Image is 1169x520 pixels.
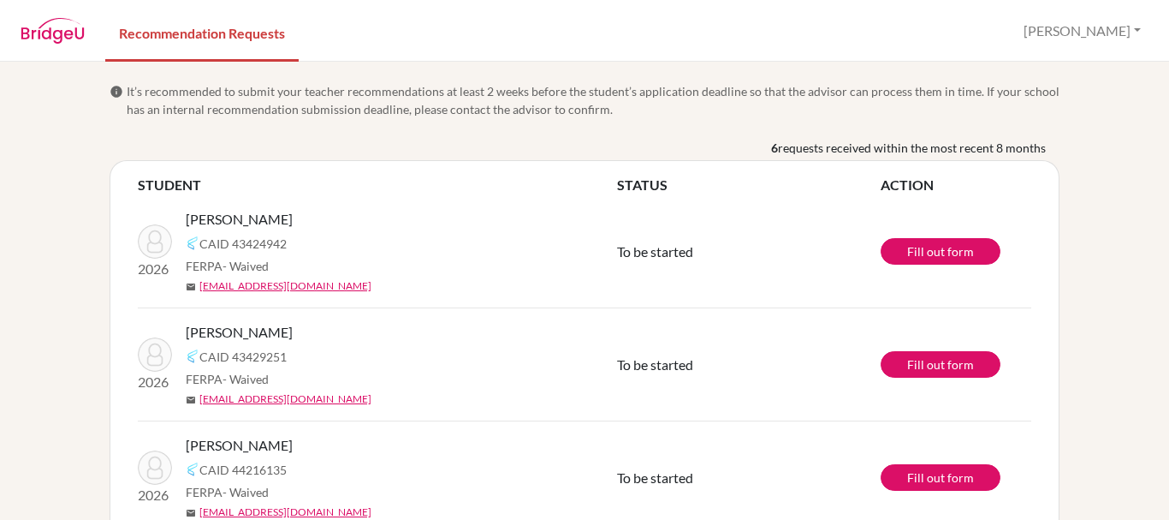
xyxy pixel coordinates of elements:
[186,236,199,250] img: Common App logo
[223,485,269,499] span: - Waived
[223,372,269,386] span: - Waived
[199,348,287,366] span: CAID 43429251
[21,18,85,44] img: BridgeU logo
[199,391,371,407] a: [EMAIL_ADDRESS][DOMAIN_NAME]
[186,282,196,292] span: mail
[881,175,1031,195] th: ACTION
[199,278,371,294] a: [EMAIL_ADDRESS][DOMAIN_NAME]
[186,483,269,501] span: FERPA
[186,257,269,275] span: FERPA
[617,175,881,195] th: STATUS
[881,351,1000,378] a: Fill out form
[127,82,1059,118] span: It’s recommended to submit your teacher recommendations at least 2 weeks before the student’s app...
[1016,15,1148,47] button: [PERSON_NAME]
[186,463,199,476] img: Common App logo
[617,243,693,260] span: To be started
[110,85,123,99] span: info
[881,238,1000,265] a: Fill out form
[138,175,617,195] th: STUDENT
[617,356,693,373] span: To be started
[881,464,1000,491] a: Fill out form
[186,350,199,363] img: Common App logo
[186,395,196,405] span: mail
[186,508,196,518] span: mail
[199,461,287,479] span: CAID 44216135
[186,209,293,230] span: [PERSON_NAME]
[199,505,371,520] a: [EMAIL_ADDRESS][DOMAIN_NAME]
[138,259,172,279] p: 2026
[778,139,1046,157] span: requests received within the most recent 8 months
[138,372,172,392] p: 2026
[617,469,693,486] span: To be started
[771,139,778,157] b: 6
[138,451,172,485] img: Joseph, Kayla
[223,259,269,273] span: - Waived
[138,338,172,372] img: Gaetjens-Calixte, Liam
[138,485,172,505] p: 2026
[105,3,299,62] a: Recommendation Requests
[199,235,287,253] span: CAID 43424942
[138,224,172,259] img: Antoine, Owen
[186,435,293,456] span: [PERSON_NAME]
[186,370,269,388] span: FERPA
[186,322,293,343] span: [PERSON_NAME]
